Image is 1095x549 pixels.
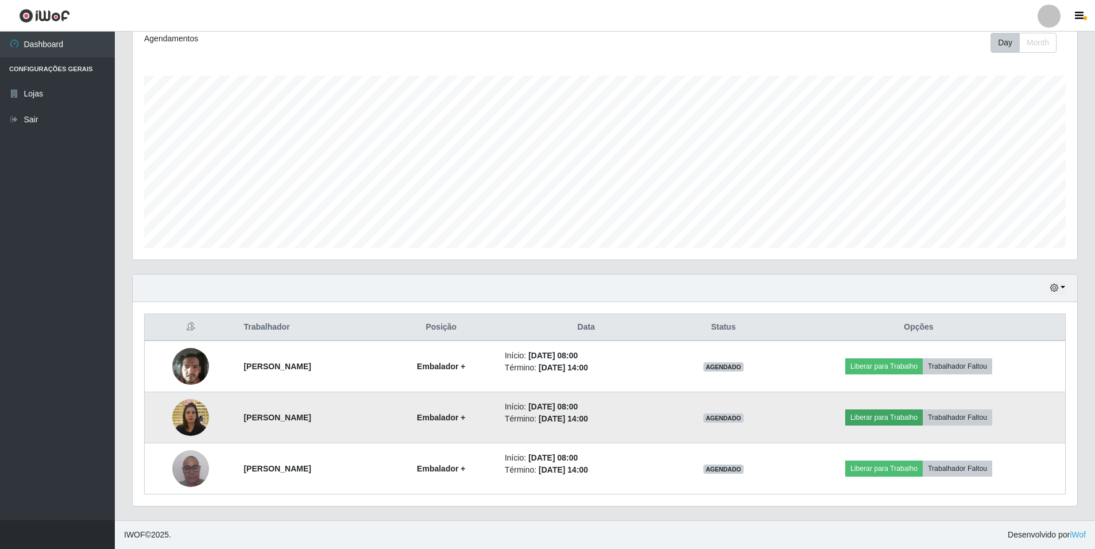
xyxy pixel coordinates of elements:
[417,413,465,422] strong: Embalador +
[172,393,209,442] img: 1756866094370.jpeg
[505,413,668,425] li: Término:
[923,409,992,426] button: Trabalhador Faltou
[498,314,675,341] th: Data
[528,453,578,462] time: [DATE] 08:00
[417,464,465,473] strong: Embalador +
[528,351,578,360] time: [DATE] 08:00
[845,358,923,374] button: Liberar para Trabalho
[539,363,588,372] time: [DATE] 14:00
[772,314,1066,341] th: Opções
[243,464,311,473] strong: [PERSON_NAME]
[990,33,1020,53] button: Day
[539,465,588,474] time: [DATE] 14:00
[505,401,668,413] li: Início:
[172,342,209,391] img: 1751312410869.jpeg
[990,33,1066,53] div: Toolbar with button groups
[237,314,384,341] th: Trabalhador
[1019,33,1057,53] button: Month
[923,461,992,477] button: Trabalhador Faltou
[505,350,668,362] li: Início:
[845,409,923,426] button: Liberar para Trabalho
[172,444,209,493] img: 1758737103352.jpeg
[703,362,744,372] span: AGENDADO
[124,529,171,541] span: © 2025 .
[385,314,498,341] th: Posição
[923,358,992,374] button: Trabalhador Faltou
[703,465,744,474] span: AGENDADO
[144,33,518,45] div: Agendamentos
[845,461,923,477] button: Liberar para Trabalho
[243,362,311,371] strong: [PERSON_NAME]
[243,413,311,422] strong: [PERSON_NAME]
[539,414,588,423] time: [DATE] 14:00
[675,314,772,341] th: Status
[505,452,668,464] li: Início:
[1070,530,1086,539] a: iWof
[19,9,70,23] img: CoreUI Logo
[1008,529,1086,541] span: Desenvolvido por
[990,33,1057,53] div: First group
[703,413,744,423] span: AGENDADO
[528,402,578,411] time: [DATE] 08:00
[505,362,668,374] li: Término:
[417,362,465,371] strong: Embalador +
[505,464,668,476] li: Término:
[124,530,145,539] span: IWOF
